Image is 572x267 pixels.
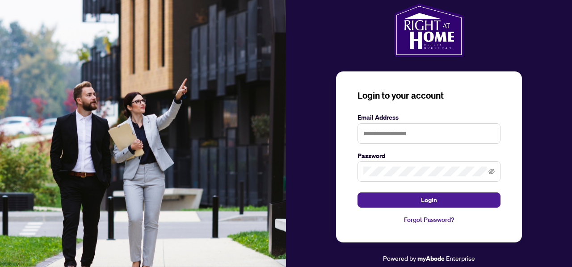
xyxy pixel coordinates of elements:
[383,254,416,262] span: Powered by
[446,254,475,262] span: Enterprise
[357,113,500,122] label: Email Address
[417,254,445,263] a: myAbode
[357,151,500,161] label: Password
[357,192,500,208] button: Login
[357,89,500,102] h3: Login to your account
[357,215,500,225] a: Forgot Password?
[421,193,437,207] span: Login
[488,168,495,175] span: eye-invisible
[394,4,463,57] img: ma-logo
